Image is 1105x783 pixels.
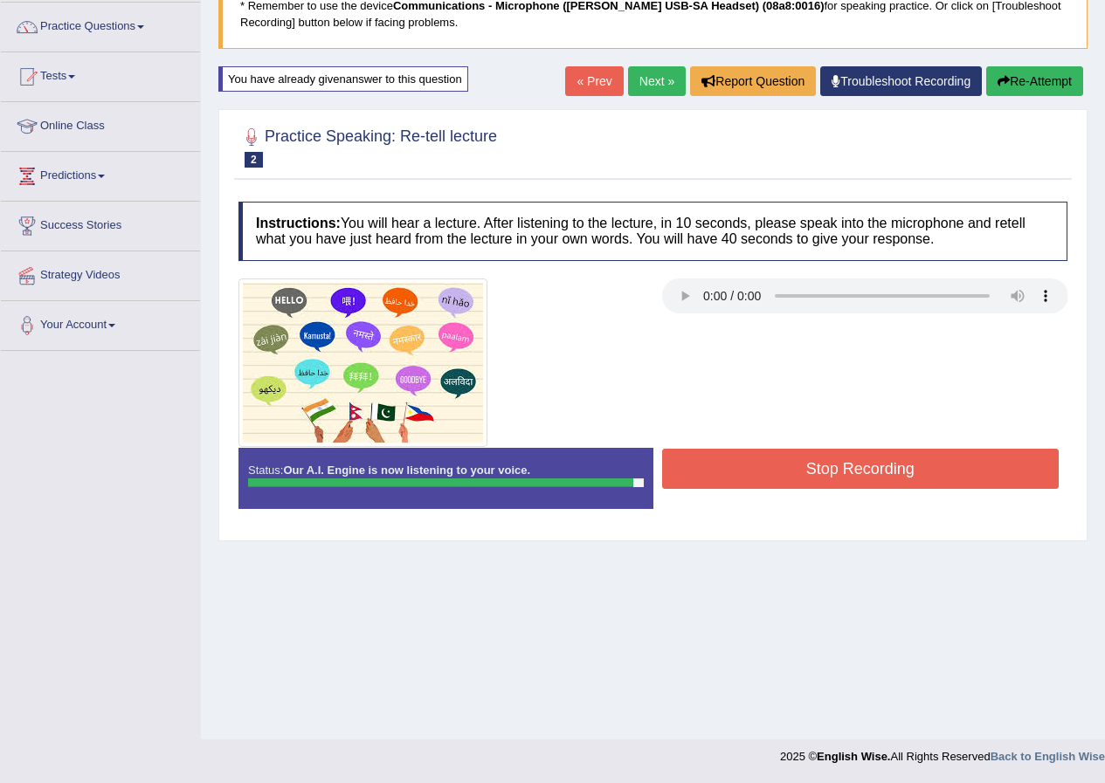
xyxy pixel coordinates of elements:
[780,739,1105,765] div: 2025 © All Rights Reserved
[1,152,200,196] a: Predictions
[662,449,1060,489] button: Stop Recording
[1,202,200,245] a: Success Stories
[238,448,653,509] div: Status:
[283,464,530,477] strong: Our A.I. Engine is now listening to your voice.
[690,66,816,96] button: Report Question
[1,102,200,146] a: Online Class
[817,750,890,763] strong: English Wise.
[820,66,982,96] a: Troubleshoot Recording
[1,52,200,96] a: Tests
[238,124,497,168] h2: Practice Speaking: Re-tell lecture
[565,66,623,96] a: « Prev
[218,66,468,92] div: You have already given answer to this question
[1,251,200,295] a: Strategy Videos
[238,202,1067,260] h4: You will hear a lecture. After listening to the lecture, in 10 seconds, please speak into the mic...
[628,66,686,96] a: Next »
[991,750,1105,763] a: Back to English Wise
[1,3,200,46] a: Practice Questions
[986,66,1083,96] button: Re-Attempt
[256,216,341,230] b: Instructions:
[1,301,200,345] a: Your Account
[245,152,263,168] span: 2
